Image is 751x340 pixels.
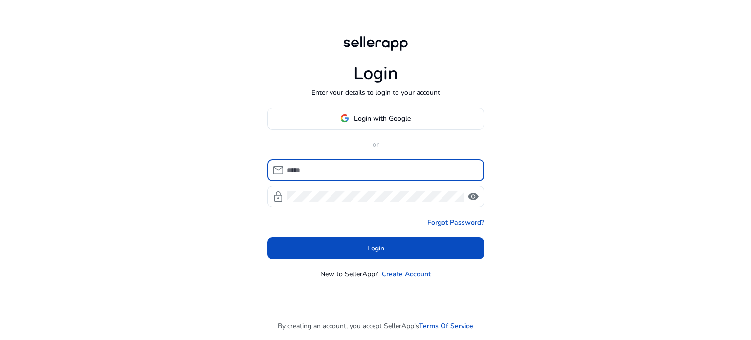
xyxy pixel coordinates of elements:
[419,321,473,331] a: Terms Of Service
[272,191,284,203] span: lock
[367,243,384,253] span: Login
[467,191,479,203] span: visibility
[267,139,484,150] p: or
[382,269,431,279] a: Create Account
[272,164,284,176] span: mail
[311,88,440,98] p: Enter your details to login to your account
[320,269,378,279] p: New to SellerApp?
[353,63,398,84] h1: Login
[340,114,349,123] img: google-logo.svg
[267,237,484,259] button: Login
[354,113,411,124] span: Login with Google
[427,217,484,227] a: Forgot Password?
[267,108,484,130] button: Login with Google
